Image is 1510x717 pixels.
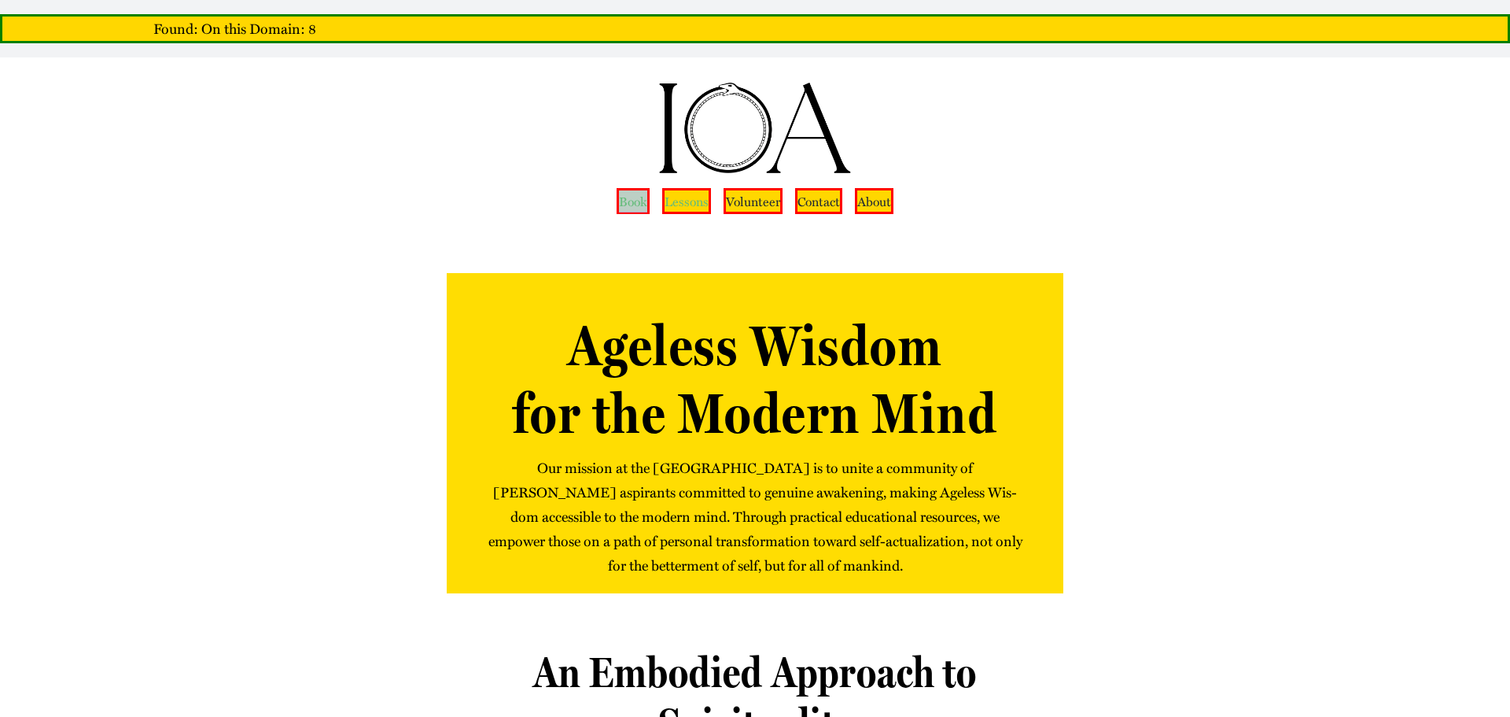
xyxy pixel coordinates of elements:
[657,81,853,176] img: Institute of Awakening
[657,78,853,98] a: ioa-logo
[797,190,840,213] span: Con­tact
[486,456,1024,578] p: Our mis­sion at the [GEOGRAPHIC_DATA] is to unite a com­mu­ni­ty of [PERSON_NAME] aspi­rants com­...
[795,188,842,215] a: Con­tact
[665,190,709,213] span: Lessons
[486,312,1024,448] h1: Ageless Wisdom for the Modern Mind
[855,188,893,215] a: About
[617,188,650,215] a: Book
[619,190,647,213] span: Book
[857,190,891,213] span: About
[662,188,711,215] a: Lessons
[726,190,780,213] span: Vol­un­teer
[283,176,1227,226] nav: Main
[724,188,783,215] a: Vol­un­teer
